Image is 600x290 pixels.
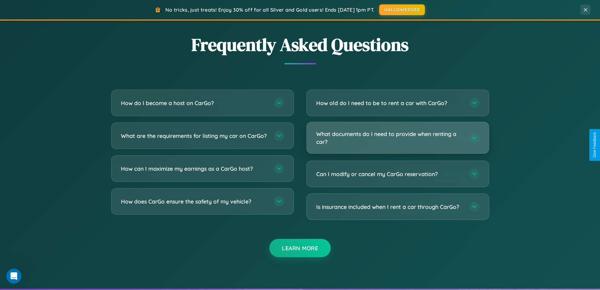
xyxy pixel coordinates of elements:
[316,99,463,107] h3: How old do I need to be to rent a car with CarGo?
[316,130,463,145] h3: What documents do I need to provide when renting a car?
[121,132,268,140] h3: What are the requirements for listing my car on CarGo?
[379,4,425,15] button: HALLOWEEN30
[121,198,268,205] h3: How does CarGo ensure the safety of my vehicle?
[121,165,268,173] h3: How can I maximize my earnings as a CarGo host?
[111,33,489,57] h2: Frequently Asked Questions
[121,99,268,107] h3: How do I become a host on CarGo?
[316,203,463,211] h3: Is insurance included when I rent a car through CarGo?
[592,132,597,158] div: Give Feedback
[316,170,463,178] h3: Can I modify or cancel my CarGo reservation?
[6,269,21,284] iframe: Intercom live chat
[269,239,331,257] button: Learn More
[165,7,374,13] span: No tricks, just treats! Enjoy 30% off for all Silver and Gold users! Ends [DATE] 1pm PT.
